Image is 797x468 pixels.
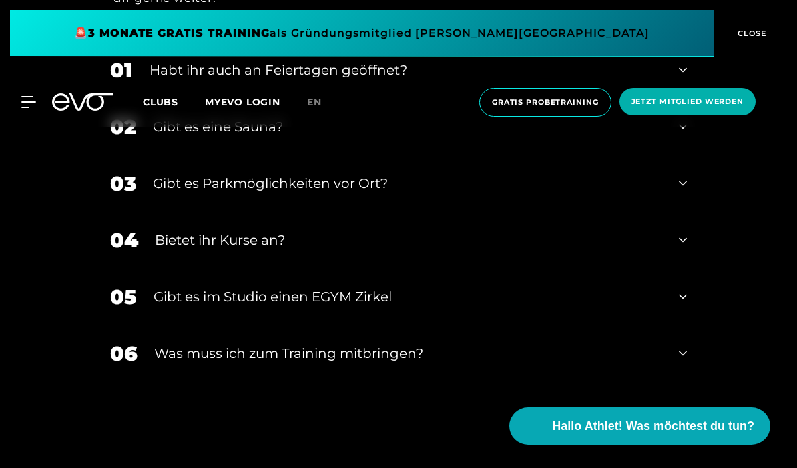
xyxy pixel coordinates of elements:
[552,417,754,435] span: Hallo Athlet! Was möchtest du tun?
[110,169,136,199] div: 03
[153,173,662,193] div: Gibt es Parkmöglichkeiten vor Ort?
[615,88,760,117] a: Jetzt Mitglied werden
[734,27,767,39] span: CLOSE
[143,96,178,108] span: Clubs
[492,97,599,108] span: Gratis Probetraining
[154,343,662,363] div: Was muss ich zum Training mitbringen?
[110,339,138,369] div: 06
[475,88,615,117] a: Gratis Probetraining
[631,96,744,107] span: Jetzt Mitglied werden
[307,96,322,108] span: en
[155,230,662,250] div: Bietet ihr Kurse an?
[110,225,138,255] div: 04
[509,407,770,445] button: Hallo Athlet! Was möchtest du tun?
[110,282,137,312] div: 05
[205,96,280,108] a: MYEVO LOGIN
[307,95,338,110] a: en
[143,95,205,108] a: Clubs
[714,10,787,57] button: CLOSE
[154,287,662,307] div: Gibt es im Studio einen EGYM Zirkel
